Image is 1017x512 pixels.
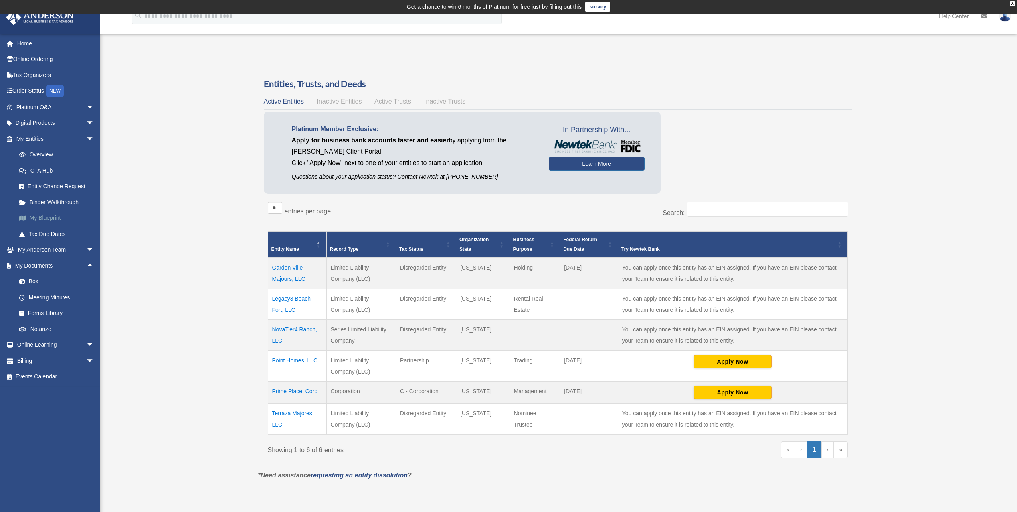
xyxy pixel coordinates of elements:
[549,124,645,136] span: In Partnership With...
[621,244,835,254] span: Try Newtek Bank
[618,258,847,289] td: You can apply once this entity has an EIN assigned. If you have an EIN please contact your Team t...
[999,10,1011,22] img: User Pic
[694,355,772,368] button: Apply Now
[258,472,412,479] em: *Need assistance ?
[268,441,552,456] div: Showing 1 to 6 of 6 entries
[807,441,821,458] a: 1
[11,274,106,290] a: Box
[424,98,465,105] span: Inactive Trusts
[292,135,537,157] p: by applying from the [PERSON_NAME] Client Portal.
[6,353,106,369] a: Billingarrow_drop_down
[6,67,106,83] a: Tax Organizers
[396,382,456,404] td: C - Corporation
[326,320,396,351] td: Series Limited Liability Company
[326,351,396,382] td: Limited Liability Company (LLC)
[456,404,510,435] td: [US_STATE]
[456,320,510,351] td: [US_STATE]
[268,289,326,320] td: Legacy3 Beach Fort, LLC
[560,382,618,404] td: [DATE]
[326,404,396,435] td: Limited Liability Company (LLC)
[86,131,102,147] span: arrow_drop_down
[396,289,456,320] td: Disregarded Entity
[618,289,847,320] td: You can apply once this entity has an EIN assigned. If you have an EIN please contact your Team t...
[11,163,106,179] a: CTA Hub
[560,232,618,258] th: Federal Return Due Date: Activate to sort
[268,382,326,404] td: Prime Place, Corp
[396,258,456,289] td: Disregarded Entity
[11,226,106,242] a: Tax Due Dates
[510,382,560,404] td: Management
[6,369,106,385] a: Events Calendar
[292,137,449,144] span: Apply for business bank accounts faster and easier
[456,232,510,258] th: Organization State: Activate to sort
[292,172,537,182] p: Questions about your application status? Contact Newtek at [PHONE_NUMBER]
[86,258,102,274] span: arrow_drop_up
[510,289,560,320] td: Rental Real Estate
[510,404,560,435] td: Nominee Trustee
[6,115,106,131] a: Digital Productsarrow_drop_down
[560,258,618,289] td: [DATE]
[4,10,76,25] img: Anderson Advisors Platinum Portal
[6,83,106,100] a: Order StatusNEW
[268,351,326,382] td: Point Homes, LLC
[264,98,304,105] span: Active Entities
[694,386,772,399] button: Apply Now
[549,157,645,171] a: Learn More
[795,441,807,458] a: Previous
[6,35,106,51] a: Home
[134,11,143,20] i: search
[510,232,560,258] th: Business Purpose: Activate to sort
[108,11,118,21] i: menu
[11,321,106,337] a: Notarize
[6,131,106,147] a: My Entitiesarrow_drop_down
[271,246,299,252] span: Entity Name
[618,232,847,258] th: Try Newtek Bank : Activate to sort
[396,232,456,258] th: Tax Status: Activate to sort
[821,441,834,458] a: Next
[46,85,64,97] div: NEW
[311,472,408,479] a: requesting an entity dissolution
[108,14,118,21] a: menu
[285,208,331,215] label: entries per page
[326,232,396,258] th: Record Type: Activate to sort
[553,140,641,153] img: NewtekBankLogoSM.png
[6,99,106,115] a: Platinum Q&Aarrow_drop_down
[326,258,396,289] td: Limited Liability Company (LLC)
[618,320,847,351] td: You can apply once this entity has an EIN assigned. If you have an EIN please contact your Team t...
[292,124,537,135] p: Platinum Member Exclusive:
[374,98,411,105] span: Active Trusts
[513,237,534,252] span: Business Purpose
[663,209,685,216] label: Search:
[456,289,510,320] td: [US_STATE]
[264,78,852,90] h3: Entities, Trusts, and Deeds
[560,351,618,382] td: [DATE]
[781,441,795,458] a: First
[268,232,326,258] th: Entity Name: Activate to invert sorting
[86,337,102,354] span: arrow_drop_down
[86,242,102,258] span: arrow_drop_down
[396,404,456,435] td: Disregarded Entity
[326,289,396,320] td: Limited Liability Company (LLC)
[618,404,847,435] td: You can apply once this entity has an EIN assigned. If you have an EIN please contact your Team t...
[317,98,362,105] span: Inactive Entities
[6,337,106,353] a: Online Learningarrow_drop_down
[510,351,560,382] td: Trading
[11,289,106,305] a: Meeting Minutes
[292,157,537,169] p: Click "Apply Now" next to one of your entities to start an application.
[396,320,456,351] td: Disregarded Entity
[456,382,510,404] td: [US_STATE]
[11,194,106,210] a: Binder Walkthrough
[268,320,326,351] td: NovaTier4 Ranch, LLC
[456,258,510,289] td: [US_STATE]
[11,305,106,321] a: Forms Library
[456,351,510,382] td: [US_STATE]
[86,99,102,116] span: arrow_drop_down
[1010,1,1015,6] div: close
[407,2,582,12] div: Get a chance to win 6 months of Platinum for free just by filling out this
[11,179,106,195] a: Entity Change Request
[510,258,560,289] td: Holding
[834,441,848,458] a: Last
[11,210,106,226] a: My Blueprint
[399,246,423,252] span: Tax Status
[459,237,489,252] span: Organization State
